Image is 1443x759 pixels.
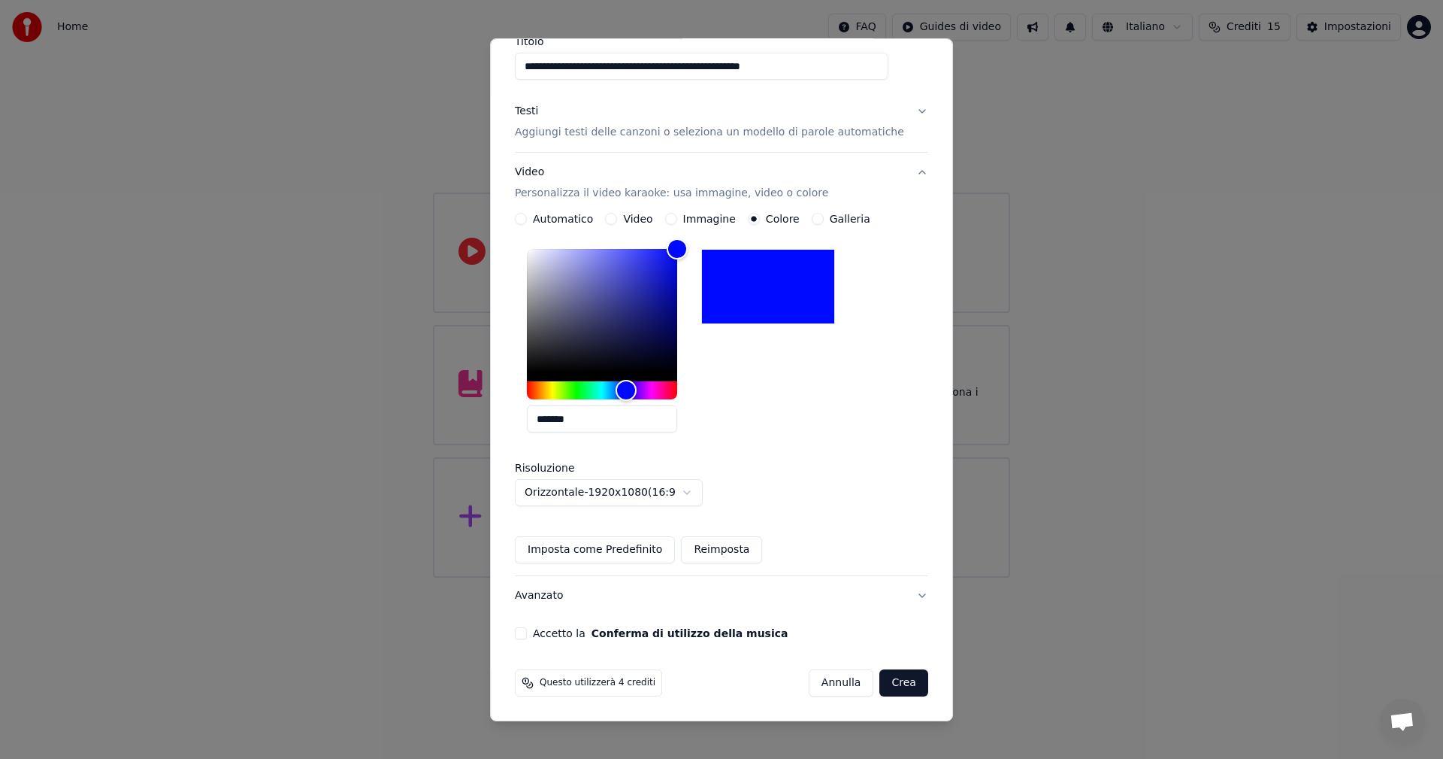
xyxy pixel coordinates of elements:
[527,249,677,372] div: Color
[809,669,874,697] button: Annulla
[766,214,800,224] label: Colore
[515,213,928,575] div: VideoPersonalizza il video karaoke: usa immagine, video o colore
[880,669,928,697] button: Crea
[830,214,870,224] label: Galleria
[540,677,655,689] span: Questo utilizzerà 4 crediti
[515,576,928,615] button: Avanzato
[515,36,928,47] label: Titolo
[515,186,828,201] p: Personalizza il video karaoke: usa immagine, video o colore
[533,214,593,224] label: Automatico
[515,165,828,201] div: Video
[527,381,677,399] div: Hue
[623,214,652,224] label: Video
[533,628,788,639] label: Accetto la
[515,104,538,119] div: Testi
[515,536,675,563] button: Imposta come Predefinito
[515,92,928,152] button: TestiAggiungi testi delle canzoni o seleziona un modello di parole automatiche
[683,214,736,224] label: Immagine
[591,628,788,639] button: Accetto la
[515,125,904,140] p: Aggiungi testi delle canzoni o seleziona un modello di parole automatiche
[515,463,665,473] label: Risoluzione
[681,536,762,563] button: Reimposta
[515,153,928,213] button: VideoPersonalizza il video karaoke: usa immagine, video o colore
